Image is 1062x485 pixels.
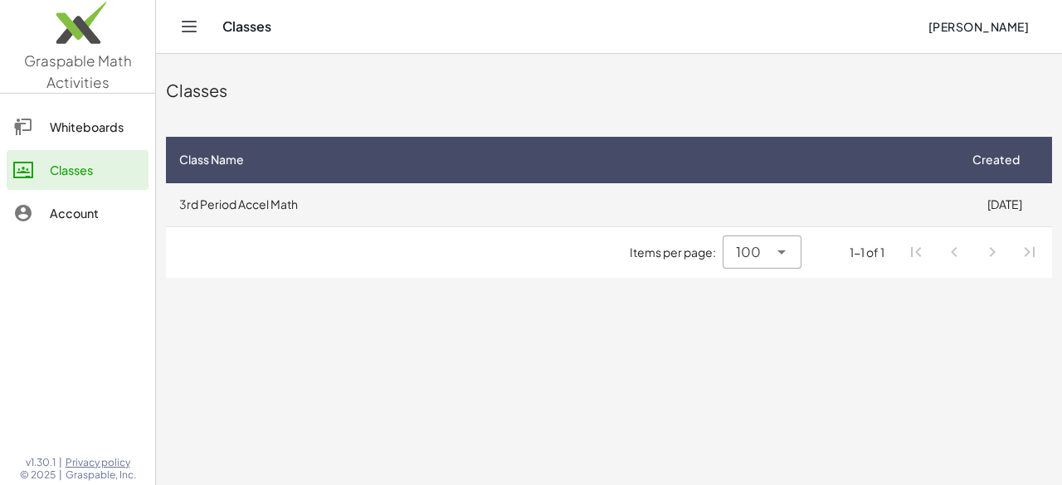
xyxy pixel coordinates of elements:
[850,244,884,261] div: 1-1 of 1
[50,117,142,137] div: Whiteboards
[179,151,244,168] span: Class Name
[972,151,1020,168] span: Created
[59,468,62,482] span: |
[928,19,1029,34] span: [PERSON_NAME]
[630,244,723,261] span: Items per page:
[736,242,761,262] span: 100
[24,51,132,91] span: Graspable Math Activities
[50,160,142,180] div: Classes
[7,107,149,147] a: Whiteboards
[176,13,202,40] button: Toggle navigation
[166,183,957,226] td: 3rd Period Accel Math
[50,203,142,223] div: Account
[957,183,1052,226] td: [DATE]
[914,12,1042,41] button: [PERSON_NAME]
[59,456,62,469] span: |
[20,468,56,482] span: © 2025
[166,79,1052,102] div: Classes
[7,150,149,190] a: Classes
[898,234,1049,272] nav: Pagination Navigation
[66,456,136,469] a: Privacy policy
[26,456,56,469] span: v1.30.1
[66,468,136,482] span: Graspable, Inc.
[7,193,149,233] a: Account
